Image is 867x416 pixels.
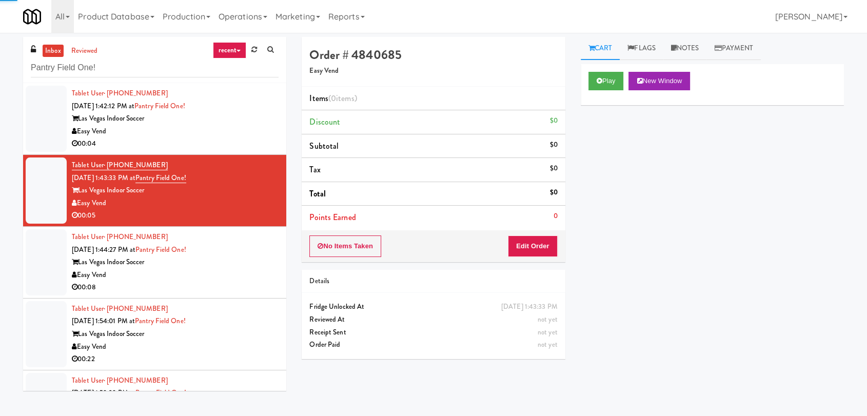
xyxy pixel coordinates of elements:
div: Receipt Sent [309,326,557,339]
div: $0 [549,162,557,175]
a: Tablet User· [PHONE_NUMBER] [72,232,168,242]
div: 00:22 [72,353,279,366]
div: Easy Vend [72,341,279,353]
a: Pantry Field One! [135,245,186,254]
ng-pluralize: items [336,92,354,104]
button: Edit Order [508,235,558,257]
span: Total [309,188,326,200]
li: Tablet User· [PHONE_NUMBER][DATE] 1:43:33 PM atPantry Field One!Las Vegas Indoor SoccerEasy Vend0... [23,155,286,227]
div: $0 [549,138,557,151]
a: Pantry Field One! [135,316,186,326]
span: not yet [538,340,558,349]
span: · [PHONE_NUMBER] [104,232,168,242]
div: 00:05 [72,209,279,222]
div: Las Vegas Indoor Soccer [72,112,279,125]
div: Easy Vend [72,197,279,210]
a: Payment [706,37,761,60]
span: Items [309,92,357,104]
span: [DATE] 1:43:33 PM at [72,173,135,183]
a: inbox [43,45,64,57]
div: [DATE] 1:43:33 PM [501,301,558,313]
a: Tablet User· [PHONE_NUMBER] [72,160,168,170]
span: · [PHONE_NUMBER] [104,160,168,170]
a: Flags [620,37,663,60]
a: Tablet User· [PHONE_NUMBER] [72,304,168,313]
div: Details [309,275,557,288]
input: Search vision orders [31,58,279,77]
div: Easy Vend [72,269,279,282]
div: $0 [549,114,557,127]
a: Pantry Field One! [135,173,186,183]
div: Reviewed At [309,313,557,326]
a: recent [213,42,247,58]
span: [DATE] 1:54:01 PM at [72,316,135,326]
span: Tax [309,164,320,175]
div: $0 [549,186,557,199]
img: Micromart [23,8,41,26]
li: Tablet User· [PHONE_NUMBER][DATE] 1:44:27 PM atPantry Field One!Las Vegas Indoor SoccerEasy Vend0... [23,227,286,299]
div: 0 [554,210,558,223]
a: Tablet User· [PHONE_NUMBER] [72,375,168,385]
h4: Order # 4840685 [309,48,557,62]
button: Play [588,72,624,90]
div: Fridge Unlocked At [309,301,557,313]
span: · [PHONE_NUMBER] [104,304,168,313]
a: reviewed [69,45,101,57]
span: (0 ) [328,92,357,104]
a: Notes [663,37,707,60]
span: [DATE] 1:59:09 PM at [72,388,135,398]
div: Easy Vend [72,125,279,138]
div: Las Vegas Indoor Soccer [72,184,279,197]
a: Pantry Field One! [135,388,186,398]
span: [DATE] 1:44:27 PM at [72,245,135,254]
span: · [PHONE_NUMBER] [104,375,168,385]
div: Las Vegas Indoor Soccer [72,256,279,269]
a: Cart [581,37,620,60]
div: Las Vegas Indoor Soccer [72,328,279,341]
a: Tablet User· [PHONE_NUMBER] [72,88,168,98]
span: [DATE] 1:42:12 PM at [72,101,134,111]
button: New Window [628,72,690,90]
li: Tablet User· [PHONE_NUMBER][DATE] 1:42:12 PM atPantry Field One!Las Vegas Indoor SoccerEasy Vend0... [23,83,286,155]
span: not yet [538,314,558,324]
div: Order Paid [309,339,557,351]
a: Pantry Field One! [134,101,185,111]
div: 00:08 [72,281,279,294]
span: Discount [309,116,340,128]
span: not yet [538,327,558,337]
span: Subtotal [309,140,339,152]
li: Tablet User· [PHONE_NUMBER][DATE] 1:54:01 PM atPantry Field One!Las Vegas Indoor SoccerEasy Vend0... [23,299,286,370]
span: Points Earned [309,211,356,223]
span: · [PHONE_NUMBER] [104,88,168,98]
h5: Easy Vend [309,67,557,75]
div: 00:04 [72,137,279,150]
button: No Items Taken [309,235,381,257]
